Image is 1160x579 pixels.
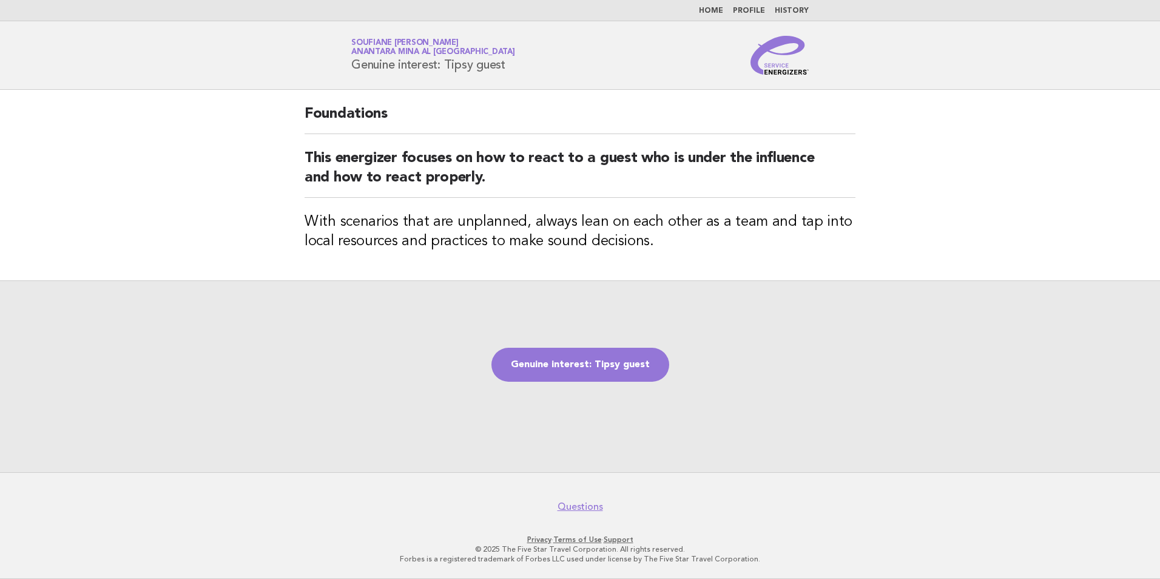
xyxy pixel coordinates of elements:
a: Soufiane [PERSON_NAME]Anantara Mina al [GEOGRAPHIC_DATA] [351,39,515,56]
a: Genuine interest: Tipsy guest [491,348,669,382]
a: Profile [733,7,765,15]
a: Terms of Use [553,535,602,544]
h1: Genuine interest: Tipsy guest [351,39,515,71]
a: Privacy [527,535,551,544]
h2: Foundations [305,104,855,134]
h3: With scenarios that are unplanned, always lean on each other as a team and tap into local resourc... [305,212,855,251]
p: © 2025 The Five Star Travel Corporation. All rights reserved. [209,544,951,554]
p: Forbes is a registered trademark of Forbes LLC used under license by The Five Star Travel Corpora... [209,554,951,564]
p: · · [209,535,951,544]
span: Anantara Mina al [GEOGRAPHIC_DATA] [351,49,515,56]
a: Questions [558,501,603,513]
img: Service Energizers [750,36,809,75]
a: History [775,7,809,15]
h2: This energizer focuses on how to react to a guest who is under the influence and how to react pro... [305,149,855,198]
a: Support [604,535,633,544]
a: Home [699,7,723,15]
